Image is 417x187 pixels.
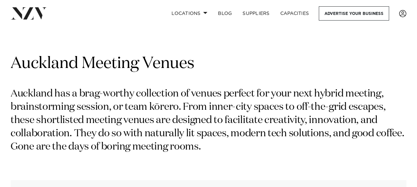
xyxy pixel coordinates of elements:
[166,6,213,21] a: Locations
[11,53,406,74] h1: Auckland Meeting Venues
[11,7,47,19] img: nzv-logo.png
[319,6,389,21] a: Advertise your business
[213,6,237,21] a: BLOG
[237,6,275,21] a: SUPPLIERS
[275,6,314,21] a: Capacities
[11,88,406,154] p: Auckland has a brag-worthy collection of venues perfect for your next hybrid meeting, brainstormi...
